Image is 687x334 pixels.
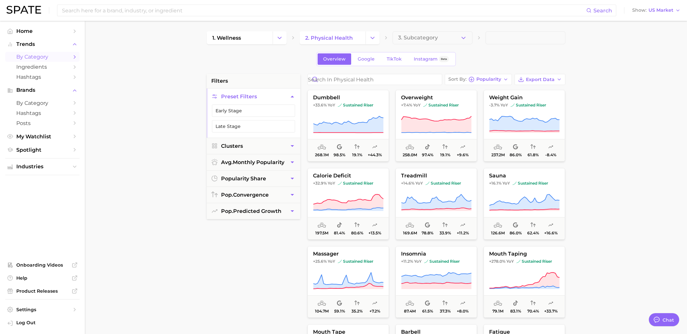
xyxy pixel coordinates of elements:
button: popularity share [207,171,300,187]
span: Instagram [414,56,438,62]
button: dumbbell+33.6% YoYsustained risersustained riser268.1m98.5%19.1%+44.3% [307,90,389,161]
span: Onboarding Videos [16,262,68,268]
span: average monthly popularity: Very High Popularity [406,143,414,151]
span: popularity predicted growth: Very Likely [372,221,377,229]
span: Sort By [448,77,467,81]
span: popularity convergence: Low Convergence [442,299,448,307]
span: 19.1% [352,153,362,157]
span: sustained riser [513,181,548,186]
span: My Watchlist [16,133,68,140]
span: 3. Subcategory [398,35,438,41]
span: popularity share [221,175,266,182]
span: 2. physical health [305,35,353,41]
span: average monthly popularity: Very High Popularity [494,221,502,229]
span: popularity predicted growth: Very Likely [372,299,377,307]
img: sustained riser [426,181,429,185]
span: popularity convergence: High Convergence [530,299,536,307]
a: Onboarding Videos [5,260,80,270]
a: Spotlight [5,145,80,155]
img: sustained riser [513,181,516,185]
button: Change Category [273,31,287,44]
span: popularity convergence: High Convergence [530,143,536,151]
input: Search here for a brand, industry, or ingredient [61,5,586,16]
button: Industries [5,162,80,172]
span: popularity share: Google [513,221,518,229]
button: sauna+16.1% YoYsustained risersustained riser126.6m86.0%62.4%+16.6% [484,168,565,240]
span: popularity share: TikTok [337,221,342,229]
button: calorie deficit+32.9% YoYsustained risersustained riser197.5m81.4%80.6%+13.5% [307,168,389,240]
span: 70.4% [527,309,539,313]
span: popularity predicted growth: Very Likely [460,143,465,151]
a: Hashtags [5,108,80,118]
span: Hashtags [16,110,68,116]
span: YoY [506,259,514,264]
span: 86.0% [509,231,521,235]
span: +278.0% [489,259,505,264]
span: popularity convergence: Very High Convergence [354,221,360,229]
span: by Category [16,100,68,106]
span: by Category [16,54,68,60]
span: YoY [414,259,422,264]
span: popularity share: Google [337,299,342,307]
span: 258.0m [403,153,417,157]
span: popularity predicted growth: Very Likely [460,221,465,229]
button: Trends [5,39,80,49]
a: TikTok [381,53,407,65]
span: average monthly popularity: Very High Popularity [406,299,414,307]
span: 98.5% [334,153,345,157]
span: average monthly popularity: Very High Popularity [318,299,326,307]
span: convergence [221,192,269,198]
a: Help [5,273,80,283]
span: 79.1m [492,309,503,313]
span: sustained riser [423,103,459,108]
span: sustained riser [511,103,546,108]
span: average monthly popularity: Very High Popularity [406,221,414,229]
span: 78.8% [422,231,433,235]
span: popularity predicted growth: Very Likely [372,143,377,151]
span: US Market [649,8,673,12]
span: Product Releases [16,288,68,294]
span: +33.6% [313,103,327,107]
a: 1. wellness [207,31,273,44]
span: 83.1% [510,309,521,313]
span: Preset Filters [221,93,257,100]
span: 104.7m [315,309,329,313]
span: +8.0% [457,309,469,313]
span: popularity share: TikTok [513,299,518,307]
button: mouth taping+278.0% YoYsustained risersustained riser79.1m83.1%70.4%+33.7% [484,246,565,318]
span: average monthly popularity: Very High Popularity [318,143,326,151]
span: sustained riser [338,103,373,108]
span: popularity share: Google [425,221,430,229]
span: sustained riser [426,181,461,186]
a: Product Releases [5,286,80,296]
span: calorie deficit [308,173,389,179]
a: My Watchlist [5,132,80,142]
img: sustained riser [511,103,515,107]
span: +33.7% [544,309,557,313]
span: YoY [413,103,421,108]
span: +44.3% [367,153,381,157]
span: 87.4m [404,309,416,313]
span: YoY [328,181,335,186]
span: popularity share: Google [337,143,342,151]
span: -3.7% [489,103,500,107]
span: popularity predicted growth: Uncertain [548,143,553,151]
span: Posts [16,120,68,126]
span: Spotlight [16,147,68,153]
a: by Category [5,98,80,108]
span: +16.1% [489,181,501,186]
span: dumbbell [308,95,389,101]
span: 37.3% [440,309,450,313]
a: InstagramBeta [408,53,455,65]
span: popularity predicted growth: Very Likely [548,221,553,229]
abbr: popularity index [221,208,233,214]
span: Industries [16,164,68,170]
span: Popularity [476,77,501,81]
a: Google [352,53,380,65]
img: sustained riser [338,259,342,263]
span: weight gain [484,95,565,101]
span: 80.6% [351,231,363,235]
button: Export Data [515,74,565,85]
span: Overview [323,56,346,62]
span: Log Out [16,320,74,326]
